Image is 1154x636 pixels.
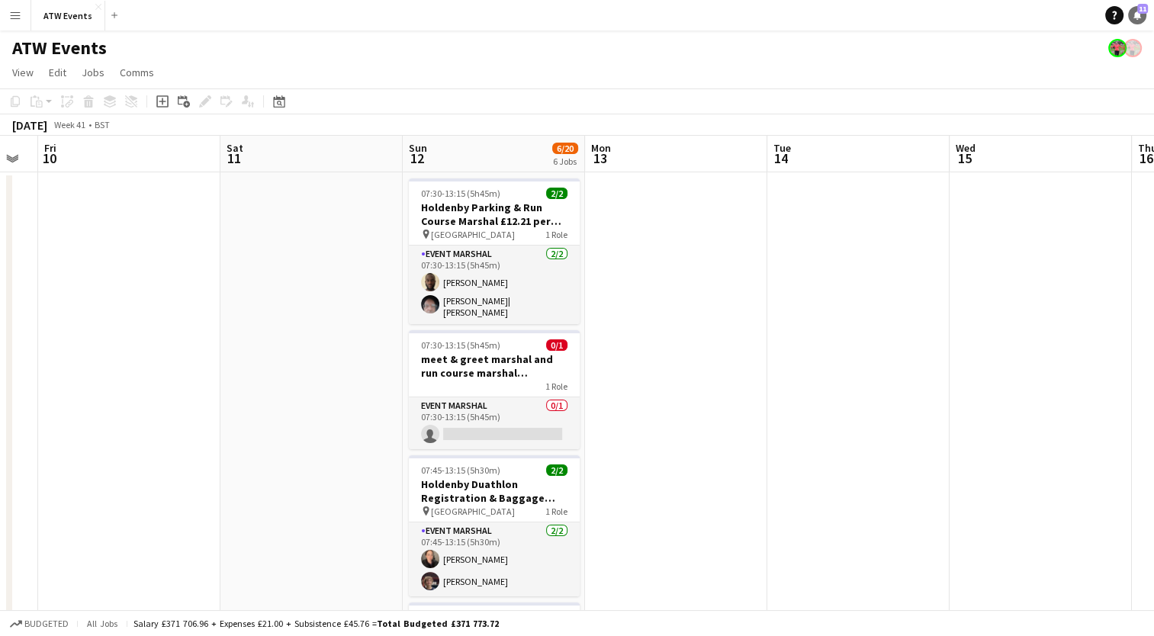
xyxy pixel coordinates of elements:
a: Comms [114,63,160,82]
span: 2/2 [546,464,567,476]
app-card-role: Event Marshal2/207:30-13:15 (5h45m)[PERSON_NAME][PERSON_NAME]| [PERSON_NAME] [409,246,580,324]
button: ATW Events [31,1,105,31]
span: 14 [771,149,791,167]
span: [GEOGRAPHIC_DATA] [431,229,515,240]
span: 11 [1137,4,1148,14]
h1: ATW Events [12,37,107,59]
div: [DATE] [12,117,47,133]
span: 15 [953,149,976,167]
span: 12 [407,149,427,167]
span: 13 [589,149,611,167]
span: Budgeted [24,618,69,629]
a: Edit [43,63,72,82]
span: Week 41 [50,119,88,130]
a: 11 [1128,6,1146,24]
span: 0/1 [546,339,567,351]
app-job-card: 07:45-13:15 (5h30m)2/2Holdenby Duathlon Registration & Baggage Marshal £12.21 per hour if over 21... [409,455,580,596]
span: Edit [49,66,66,79]
span: All jobs [84,618,121,629]
div: 6 Jobs [553,156,577,167]
a: Jobs [76,63,111,82]
span: Sun [409,141,427,155]
span: 2/2 [546,188,567,199]
a: View [6,63,40,82]
span: Mon [591,141,611,155]
div: Salary £371 706.96 + Expenses £21.00 + Subsistence £45.76 = [133,618,499,629]
span: Sat [227,141,243,155]
span: Jobs [82,66,104,79]
app-card-role: Event Marshal2/207:45-13:15 (5h30m)[PERSON_NAME][PERSON_NAME] [409,522,580,596]
h3: Holdenby Parking & Run Course Marshal £12.21 per hour (if over 21) [409,201,580,228]
span: Wed [956,141,976,155]
h3: meet & greet marshal and run course marshal [PERSON_NAME] [409,352,580,380]
app-job-card: 07:30-13:15 (5h45m)2/2Holdenby Parking & Run Course Marshal £12.21 per hour (if over 21) [GEOGRAP... [409,178,580,324]
h3: Holdenby Duathlon Registration & Baggage Marshal £12.21 per hour if over 21 [409,477,580,505]
span: Tue [773,141,791,155]
span: Fri [44,141,56,155]
span: 10 [42,149,56,167]
app-card-role: Event Marshal0/107:30-13:15 (5h45m) [409,397,580,449]
div: BST [95,119,110,130]
span: Total Budgeted £371 773.72 [377,618,499,629]
span: 6/20 [552,143,578,154]
app-job-card: 07:30-13:15 (5h45m)0/1meet & greet marshal and run course marshal [PERSON_NAME]1 RoleEvent Marsha... [409,330,580,449]
button: Budgeted [8,615,71,632]
span: View [12,66,34,79]
span: [GEOGRAPHIC_DATA] [431,506,515,517]
span: 11 [224,149,243,167]
span: 1 Role [545,506,567,517]
span: 07:45-13:15 (5h30m) [421,464,500,476]
span: 07:30-13:15 (5h45m) [421,339,500,351]
span: 1 Role [545,229,567,240]
span: 1 Role [545,381,567,392]
app-user-avatar: ATW Racemakers [1108,39,1127,57]
app-user-avatar: ATW Racemakers [1123,39,1142,57]
span: 07:30-13:15 (5h45m) [421,188,500,199]
span: Comms [120,66,154,79]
